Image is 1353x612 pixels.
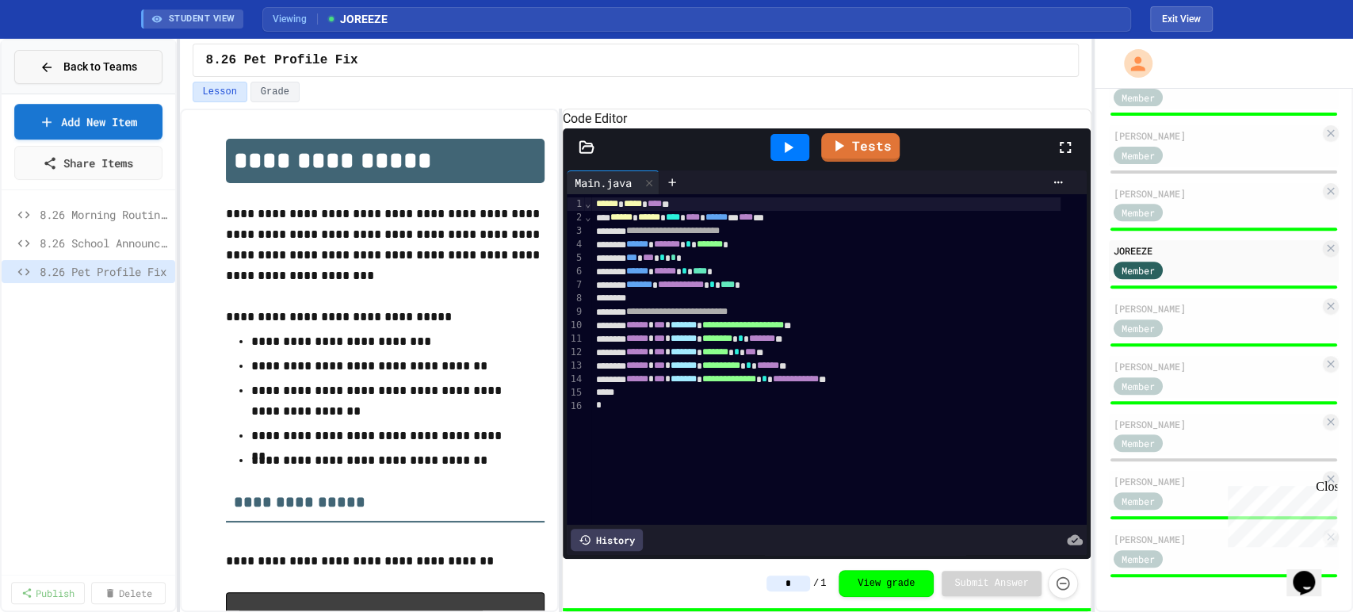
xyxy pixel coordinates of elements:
[567,238,584,251] div: 4
[63,59,137,75] span: Back to Teams
[942,571,1042,596] button: Submit Answer
[567,373,584,386] div: 14
[567,305,584,319] div: 9
[567,224,584,238] div: 3
[11,582,85,604] a: Publish
[14,50,162,84] button: Back to Teams
[40,206,169,223] span: 8.26 Morning Routine Fix
[839,570,934,597] button: View grade
[567,251,584,265] div: 5
[1122,205,1155,220] span: Member
[820,577,826,590] span: 1
[821,133,900,162] a: Tests
[567,197,584,211] div: 1
[954,577,1029,590] span: Submit Answer
[1114,417,1320,431] div: [PERSON_NAME]
[1107,45,1156,82] div: My Account
[1114,301,1320,316] div: [PERSON_NAME]
[1114,243,1320,258] div: JOREEZE
[1286,549,1337,596] iframe: chat widget
[567,400,584,413] div: 16
[1122,436,1155,450] span: Member
[14,146,162,180] a: Share Items
[206,51,358,70] span: 8.26 Pet Profile Fix
[567,319,584,332] div: 10
[1122,379,1155,393] span: Member
[91,582,165,604] a: Delete
[193,82,247,102] button: Lesson
[584,198,591,209] span: Fold line
[1221,480,1337,547] iframe: chat widget
[567,174,640,191] div: Main.java
[563,109,1091,128] h6: Code Editor
[273,12,318,26] span: Viewing
[14,104,162,140] a: Add New Item
[567,292,584,305] div: 8
[567,278,584,292] div: 7
[1122,321,1155,335] span: Member
[584,212,591,223] span: Fold line
[1114,186,1320,201] div: [PERSON_NAME]
[567,346,584,359] div: 12
[1122,263,1155,277] span: Member
[1114,532,1320,546] div: [PERSON_NAME]
[1114,474,1320,488] div: [PERSON_NAME]
[567,170,659,194] div: Main.java
[567,359,584,373] div: 13
[169,13,235,26] span: STUDENT VIEW
[567,332,584,346] div: 11
[1150,6,1213,32] button: Exit student view
[567,386,584,400] div: 15
[571,529,643,551] div: History
[567,265,584,278] div: 6
[1048,568,1078,599] button: Force resubmission of student's answer (Admin only)
[40,263,169,280] span: 8.26 Pet Profile Fix
[250,82,300,102] button: Grade
[1122,148,1155,163] span: Member
[567,211,584,224] div: 2
[6,6,109,101] div: Chat with us now!Close
[1122,552,1155,566] span: Member
[1114,128,1320,143] div: [PERSON_NAME]
[1122,494,1155,508] span: Member
[1114,359,1320,373] div: [PERSON_NAME]
[326,11,388,28] span: JOREEZE
[40,235,169,251] span: 8.26 School Announcements
[813,577,819,590] span: /
[1122,90,1155,105] span: Member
